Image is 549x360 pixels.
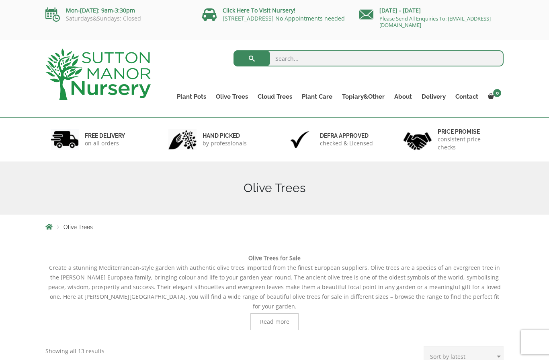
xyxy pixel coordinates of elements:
[253,91,297,102] a: Cloud Trees
[379,15,491,29] a: Please Send All Enquiries To: [EMAIL_ADDRESS][DOMAIN_NAME]
[45,223,504,230] nav: Breadcrumbs
[45,253,504,330] div: Create a stunning Mediterranean-style garden with authentic olive trees imported from the finest ...
[337,91,389,102] a: Topiary&Other
[203,139,247,147] p: by professionals
[389,91,417,102] a: About
[211,91,253,102] a: Olive Trees
[223,14,345,22] a: [STREET_ADDRESS] No Appointments needed
[203,132,247,139] h6: hand picked
[223,6,295,14] a: Click Here To Visit Nursery!
[172,91,211,102] a: Plant Pots
[320,139,373,147] p: checked & Licensed
[260,319,289,325] span: Read more
[45,346,104,356] p: Showing all 13 results
[438,135,499,151] p: consistent price checks
[493,89,501,97] span: 0
[417,91,451,102] a: Delivery
[85,139,125,147] p: on all orders
[451,91,483,102] a: Contact
[234,50,504,66] input: Search...
[438,128,499,135] h6: Price promise
[483,91,504,102] a: 0
[404,127,432,152] img: 4.jpg
[359,6,504,15] p: [DATE] - [DATE]
[45,6,190,15] p: Mon-[DATE]: 9am-3:30pm
[45,181,504,195] h1: Olive Trees
[297,91,337,102] a: Plant Care
[286,129,314,150] img: 3.jpg
[45,48,151,100] img: logo
[64,224,93,230] span: Olive Trees
[168,129,197,150] img: 2.jpg
[85,132,125,139] h6: FREE DELIVERY
[320,132,373,139] h6: Defra approved
[45,15,190,22] p: Saturdays&Sundays: Closed
[51,129,79,150] img: 1.jpg
[248,254,301,262] b: Olive Trees for Sale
